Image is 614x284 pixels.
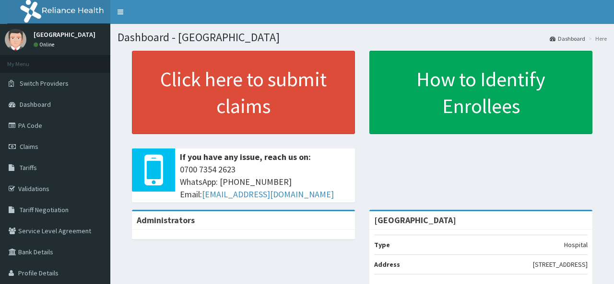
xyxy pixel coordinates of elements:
span: 0700 7354 2623 WhatsApp: [PHONE_NUMBER] Email: [180,163,350,200]
p: [GEOGRAPHIC_DATA] [34,31,95,38]
a: [EMAIL_ADDRESS][DOMAIN_NAME] [202,189,334,200]
li: Here [586,34,607,43]
b: Type [374,240,390,249]
p: [STREET_ADDRESS] [533,260,588,269]
b: If you have any issue, reach us on: [180,151,311,162]
img: User Image [5,29,26,50]
h1: Dashboard - [GEOGRAPHIC_DATA] [118,31,607,44]
span: Tariffs [20,163,37,172]
strong: [GEOGRAPHIC_DATA] [374,215,456,226]
span: Claims [20,142,38,151]
a: How to Identify Enrollees [369,51,592,134]
a: Dashboard [550,34,585,43]
a: Click here to submit claims [132,51,355,134]
span: Tariff Negotiation [20,205,69,214]
p: Hospital [564,240,588,250]
span: Dashboard [20,100,51,109]
b: Address [374,260,400,269]
span: Switch Providers [20,79,69,88]
a: Online [34,41,57,48]
b: Administrators [137,215,195,226]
